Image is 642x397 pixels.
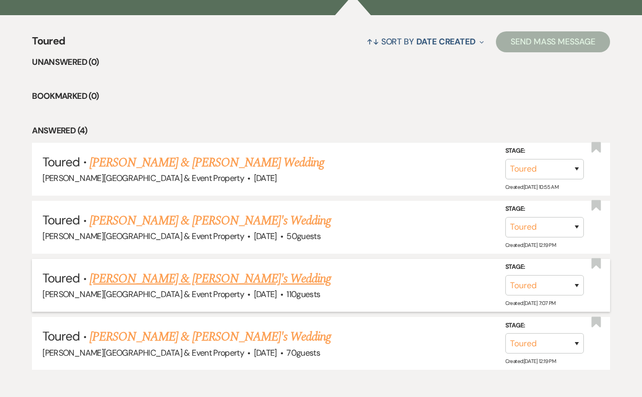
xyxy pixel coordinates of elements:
span: Toured [42,270,80,286]
span: Created: [DATE] 7:07 PM [505,300,556,307]
span: Toured [32,33,65,55]
label: Stage: [505,203,584,215]
span: Toured [42,328,80,344]
button: Sort By Date Created [362,28,488,55]
li: Bookmarked (0) [32,89,610,103]
span: 50 guests [286,231,320,242]
span: [DATE] [254,173,277,184]
span: [PERSON_NAME][GEOGRAPHIC_DATA] & Event Property [42,289,244,300]
span: 110 guests [286,289,320,300]
span: [DATE] [254,347,277,358]
a: [PERSON_NAME] & [PERSON_NAME]'s Wedding [90,269,331,288]
span: [DATE] [254,231,277,242]
label: Stage: [505,262,584,273]
label: Stage: [505,145,584,157]
span: Toured [42,154,80,170]
span: [PERSON_NAME][GEOGRAPHIC_DATA] & Event Property [42,173,244,184]
span: [DATE] [254,289,277,300]
li: Unanswered (0) [32,55,610,69]
span: Date Created [416,36,475,47]
span: Created: [DATE] 10:55 AM [505,184,558,190]
a: [PERSON_NAME] & [PERSON_NAME] Wedding [90,153,324,172]
span: [PERSON_NAME][GEOGRAPHIC_DATA] & Event Property [42,231,244,242]
span: Created: [DATE] 12:19 PM [505,242,556,248]
li: Answered (4) [32,124,610,138]
span: Created: [DATE] 12:19 PM [505,358,556,365]
a: [PERSON_NAME] & [PERSON_NAME]'s Wedding [90,327,331,346]
button: Send Mass Message [496,31,610,52]
label: Stage: [505,320,584,332]
span: Toured [42,212,80,228]
span: ↑↓ [367,36,379,47]
span: [PERSON_NAME][GEOGRAPHIC_DATA] & Event Property [42,347,244,358]
span: 70 guests [286,347,320,358]
a: [PERSON_NAME] & [PERSON_NAME]'s Wedding [90,211,331,230]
